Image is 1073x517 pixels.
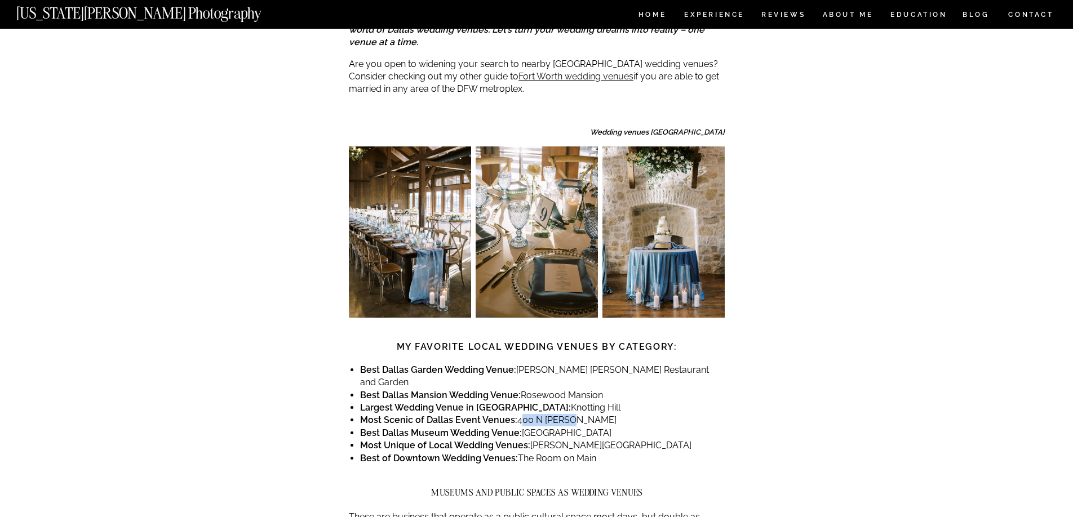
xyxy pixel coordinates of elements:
a: REVIEWS [761,11,804,21]
li: [PERSON_NAME][GEOGRAPHIC_DATA] [360,439,725,452]
li: Rosewood Mansion [360,389,725,402]
li: [GEOGRAPHIC_DATA] [360,427,725,439]
strong: Best Dallas Mansion Wedding Venue: [360,390,521,400]
li: Knotting Hill [360,402,725,414]
h2: MUSEUMS AND PUBLIC SPACES AS WEDDING VENUES [349,487,725,497]
a: HOME [636,11,668,21]
p: Are you open to widening your search to nearby [GEOGRAPHIC_DATA] wedding venues? Consider checkin... [349,58,725,96]
img: dallas wedding venues [476,146,598,318]
strong: Best of Downtown Wedding Venues: [360,453,518,463]
a: EDUCATION [889,11,948,21]
li: [PERSON_NAME] [PERSON_NAME] Restaurant and Garden [360,364,725,389]
strong: Most Scenic of Dallas Event Venues: [360,415,517,425]
img: dallas wedding venues [349,146,471,318]
strong: My Favorite Local Wedding Venues by Category: [397,341,677,352]
li: The Room on Main [360,452,725,465]
strong: Largest Wedding Venue in [GEOGRAPHIC_DATA]: [360,402,571,413]
strong: Most Unique of Local Wedding Venues: [360,440,530,451]
a: Experience [684,11,743,21]
a: Fort Worth wedding venues [518,71,633,82]
strong: Best Dallas Museum Wedding Venue: [360,427,522,438]
a: [US_STATE][PERSON_NAME] Photography [16,6,299,15]
a: BLOG [963,11,990,21]
li: 400 N [PERSON_NAME] [360,414,725,426]
a: ABOUT ME [822,11,874,21]
a: CONTACT [1008,8,1054,21]
strong: Wedding venues [GEOGRAPHIC_DATA] [590,128,725,136]
strong: Best Dallas Garden Wedding Venue: [360,364,516,375]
